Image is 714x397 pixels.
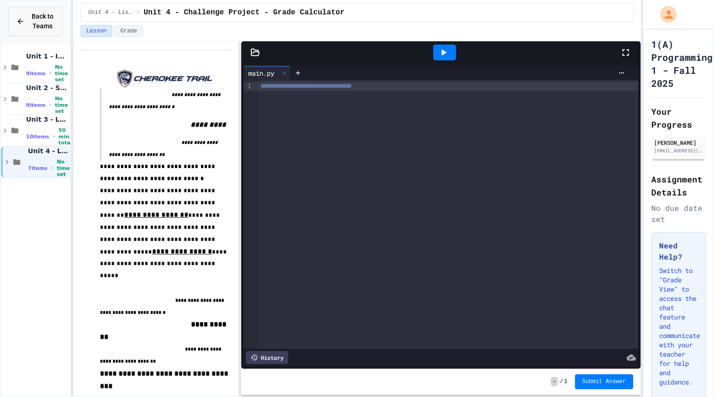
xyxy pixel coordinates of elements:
[659,266,698,387] p: Switch to "Grade View" to access the chat feature and communicate with your teacher for help and ...
[26,115,68,124] span: Unit 3 - Loops
[560,378,563,385] span: /
[59,127,72,146] span: 50 min total
[244,68,279,78] div: main.py
[49,70,51,77] span: •
[8,7,63,36] button: Back to Teams
[654,147,703,154] div: [EMAIL_ADDRESS][DOMAIN_NAME]
[53,133,55,140] span: •
[26,84,68,92] span: Unit 2 - Simple Logic
[51,164,53,172] span: •
[28,147,68,155] span: Unit 4 - Lists
[654,138,703,147] div: [PERSON_NAME]
[582,378,626,385] span: Submit Answer
[114,25,143,37] button: Grade
[55,64,68,83] span: No time set
[564,378,567,385] span: 1
[246,351,288,364] div: History
[28,165,47,171] span: 7 items
[26,52,68,60] span: Unit 1 - Inputs and Numbers
[650,4,679,25] div: My Account
[26,71,46,77] span: 9 items
[30,12,55,31] span: Back to Teams
[26,102,46,108] span: 9 items
[57,159,70,177] span: No time set
[137,9,140,16] span: /
[575,374,634,389] button: Submit Answer
[144,7,344,18] span: Unit 4 - Challenge Project - Grade Calculator
[49,101,51,109] span: •
[659,240,698,262] h3: Need Help?
[80,25,112,37] button: Lesson
[651,173,706,199] h2: Assignment Details
[244,82,253,91] div: 1
[244,66,291,80] div: main.py
[651,105,706,131] h2: Your Progress
[651,38,713,90] h1: 1(A) Programming 1 - Fall 2025
[551,377,558,386] span: -
[651,202,706,225] div: No due date set
[88,9,133,16] span: Unit 4 - Lists
[26,134,49,140] span: 10 items
[55,96,68,114] span: No time set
